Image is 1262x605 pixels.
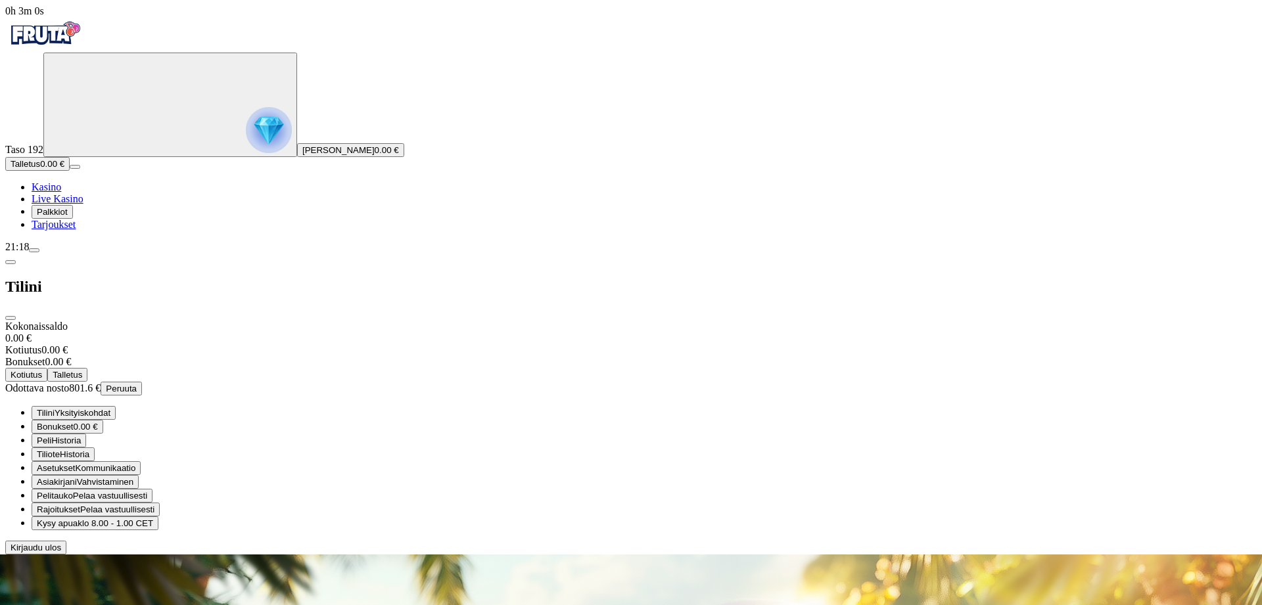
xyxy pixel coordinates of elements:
[37,207,68,217] span: Palkkiot
[32,193,83,204] a: poker-chip iconLive Kasino
[73,491,147,501] span: Pelaa vastuullisesti
[5,332,1257,344] div: 0.00 €
[32,219,76,230] a: gift-inverted iconTarjoukset
[11,159,40,169] span: Talletus
[5,356,45,367] span: Bonukset
[5,41,84,52] a: Fruta
[5,344,1257,356] div: 0.00 €
[37,449,60,459] span: Tiliote
[5,241,29,252] span: 21:18
[32,181,61,192] span: Kasino
[5,278,1257,296] h2: Tilini
[37,477,77,487] span: Asiakirjani
[32,406,116,420] button: user-circle iconTiliniYksityiskohdat
[37,408,55,418] span: Tilini
[32,461,141,475] button: toggle iconAsetuksetKommunikaatio
[32,181,61,192] a: diamond iconKasino
[60,449,89,459] span: Historia
[37,463,76,473] span: Asetukset
[55,408,110,418] span: Yksityiskohdat
[51,436,81,445] span: Historia
[76,463,136,473] span: Kommunikaatio
[69,382,101,393] span: 801.6 €
[5,17,84,50] img: Fruta
[43,53,297,157] button: reward progress
[32,219,76,230] span: Tarjoukset
[37,436,51,445] span: Peli
[70,165,80,169] button: menu
[5,541,66,554] button: Kirjaudu ulos
[5,144,43,155] span: Taso 192
[5,344,41,355] span: Kotiutus
[32,475,139,489] button: document iconAsiakirjaniVahvistaminen
[5,316,16,320] button: close
[32,516,158,530] button: headphones iconKysy apuaklo 8.00 - 1.00 CET
[5,5,44,16] span: user session time
[32,489,152,503] button: clock iconPelitaukoPelaa vastuullisesti
[5,321,1257,344] div: Kokonaissaldo
[29,248,39,252] button: menu
[37,422,74,432] span: Bonukset
[302,145,375,155] span: [PERSON_NAME]
[32,447,95,461] button: transactions iconTilioteHistoria
[5,157,70,171] button: Talletusplus icon0.00 €
[5,260,16,264] button: chevron-left icon
[101,382,142,395] button: Peruuta
[32,503,160,516] button: limits iconRajoituksetPelaa vastuullisesti
[53,370,82,380] span: Talletus
[74,422,98,432] span: 0.00 €
[5,17,1257,231] nav: Primary
[5,382,69,393] span: Odottava nosto
[375,145,399,155] span: 0.00 €
[32,193,83,204] span: Live Kasino
[106,384,137,393] span: Peruuta
[32,420,103,434] button: smiley iconBonukset0.00 €
[297,143,404,157] button: [PERSON_NAME]0.00 €
[11,370,42,380] span: Kotiutus
[5,368,47,382] button: Kotiutus
[37,518,78,528] span: Kysy apua
[40,159,64,169] span: 0.00 €
[246,107,292,153] img: reward progress
[11,543,61,552] span: Kirjaudu ulos
[78,518,153,528] span: klo 8.00 - 1.00 CET
[80,504,154,514] span: Pelaa vastuullisesti
[37,491,73,501] span: Pelitauko
[77,477,133,487] span: Vahvistaminen
[32,205,73,219] button: reward iconPalkkiot
[37,504,80,514] span: Rajoitukset
[5,356,1257,368] div: 0.00 €
[47,368,87,382] button: Talletus
[32,434,86,447] button: history iconPeliHistoria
